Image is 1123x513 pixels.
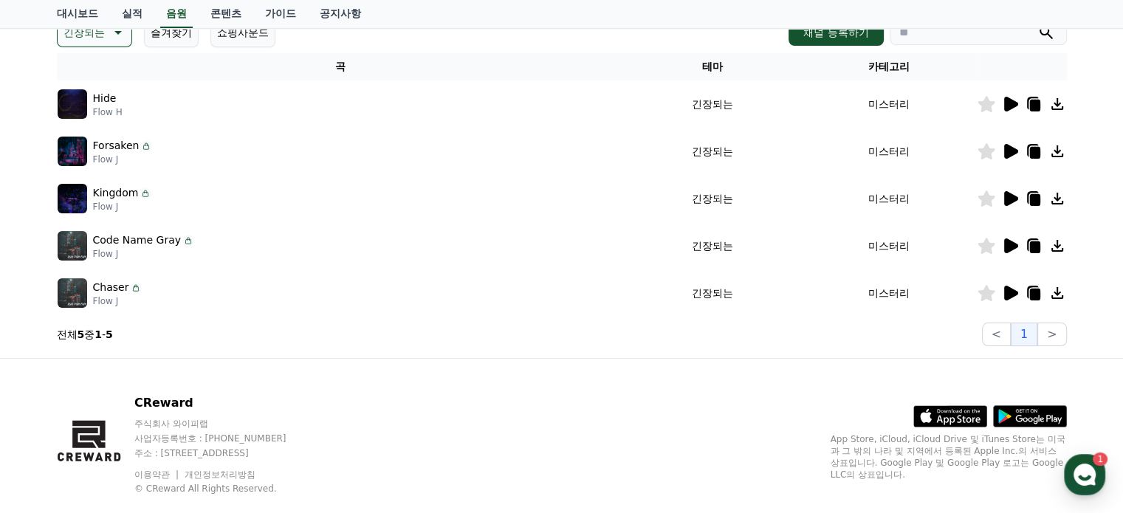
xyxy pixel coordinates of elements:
[625,269,800,317] td: 긴장되는
[57,327,113,342] p: 전체 중 -
[97,390,190,427] a: 1Messages
[93,280,129,295] p: Chaser
[93,233,182,248] p: Code Name Gray
[93,106,123,118] p: Flow H
[625,175,800,222] td: 긴장되는
[800,175,976,222] td: 미스터리
[625,53,800,80] th: 테마
[982,323,1011,346] button: <
[93,154,153,165] p: Flow J
[78,328,85,340] strong: 5
[106,328,113,340] strong: 5
[800,53,976,80] th: 카테고리
[63,22,105,43] p: 긴장되는
[800,128,976,175] td: 미스터리
[625,128,800,175] td: 긴장되는
[93,201,152,213] p: Flow J
[1037,323,1066,346] button: >
[134,447,315,459] p: 주소 : [STREET_ADDRESS]
[800,269,976,317] td: 미스터리
[58,184,87,213] img: music
[219,413,255,424] span: Settings
[800,222,976,269] td: 미스터리
[93,185,139,201] p: Kingdom
[150,390,155,402] span: 1
[95,328,102,340] strong: 1
[58,89,87,119] img: music
[134,433,315,444] p: 사업자등록번호 : [PHONE_NUMBER]
[800,80,976,128] td: 미스터리
[93,138,140,154] p: Forsaken
[58,278,87,308] img: music
[93,91,117,106] p: Hide
[58,137,87,166] img: music
[625,80,800,128] td: 긴장되는
[625,222,800,269] td: 긴장되는
[831,433,1067,481] p: App Store, iCloud, iCloud Drive 및 iTunes Store는 미국과 그 밖의 나라 및 지역에서 등록된 Apple Inc.의 서비스 상표입니다. Goo...
[134,483,315,495] p: © CReward All Rights Reserved.
[134,469,181,480] a: 이용약관
[58,231,87,261] img: music
[93,248,195,260] p: Flow J
[4,390,97,427] a: Home
[134,418,315,430] p: 주식회사 와이피랩
[789,19,883,46] button: 채널 등록하기
[57,18,132,47] button: 긴장되는
[190,390,284,427] a: Settings
[144,18,199,47] button: 즐겨찾기
[134,394,315,412] p: CReward
[38,413,63,424] span: Home
[1011,323,1037,346] button: 1
[210,18,275,47] button: 쇼핑사운드
[57,53,625,80] th: 곡
[123,413,166,425] span: Messages
[185,469,255,480] a: 개인정보처리방침
[93,295,142,307] p: Flow J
